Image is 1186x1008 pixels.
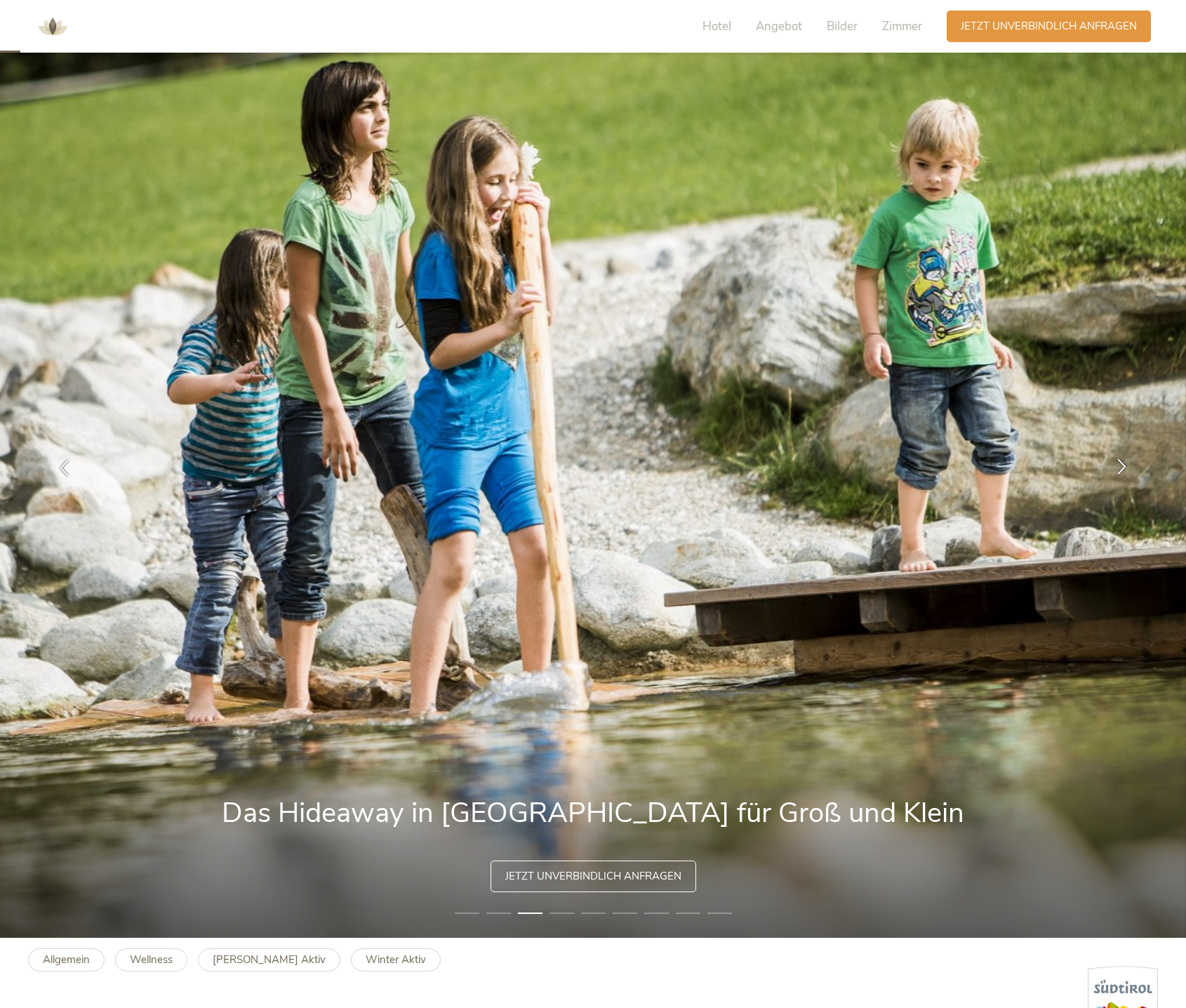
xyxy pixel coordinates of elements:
img: AMONTI & LUNARIS Wellnessresort [32,6,74,48]
span: Jetzt unverbindlich anfragen [961,19,1137,34]
a: AMONTI & LUNARIS Wellnessresort [32,21,74,31]
b: Allgemein [43,953,90,967]
a: Winter Aktiv [351,948,441,971]
a: [PERSON_NAME] Aktiv [198,948,340,971]
b: Wellness [130,953,173,967]
span: Angebot [756,18,802,34]
b: Winter Aktiv [366,953,426,967]
span: Hotel [702,18,731,34]
a: Allgemein [28,948,105,971]
span: Zimmer [882,18,922,34]
a: Wellness [115,948,187,971]
span: Bilder [827,18,858,34]
span: Jetzt unverbindlich anfragen [505,869,681,884]
b: [PERSON_NAME] Aktiv [213,953,326,967]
